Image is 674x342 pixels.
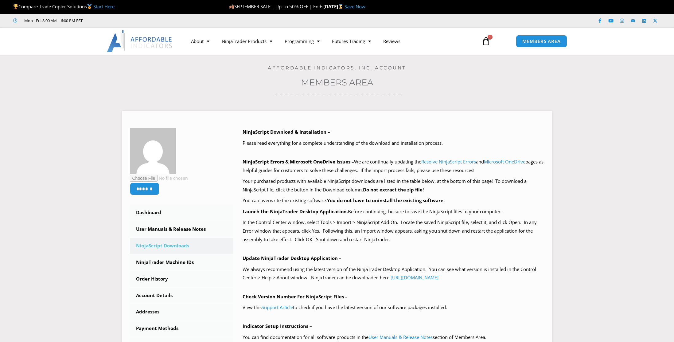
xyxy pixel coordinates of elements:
a: NinjaTrader Machine IDs [130,254,234,270]
b: Do not extract the zip file! [363,187,424,193]
p: Your purchased products with available NinjaScript downloads are listed in the table below, at th... [243,177,544,194]
b: Indicator Setup Instructions – [243,323,312,329]
b: Update NinjaTrader Desktop Application – [243,255,341,261]
a: Account Details [130,288,234,304]
span: Mon - Fri: 8:00 AM – 6:00 PM EST [23,17,83,24]
span: SEPTEMBER SALE | Up To 50% OFF | Ends [229,3,323,10]
a: NinjaTrader Products [216,34,279,48]
p: Please read everything for a complete understanding of the download and installation process. [243,139,544,147]
a: 1 [473,32,500,50]
nav: Menu [185,34,475,48]
a: Support Article [262,304,293,310]
a: About [185,34,216,48]
b: Launch the NinjaTrader Desktop Application. [243,208,348,214]
a: Dashboard [130,205,234,221]
a: Microsoft OneDrive [484,159,525,165]
p: Before continuing, be sure to save the NinjaScript files to your computer. [243,207,544,216]
img: 🥇 [87,4,92,9]
a: User Manuals & Release Notes [130,221,234,237]
a: Members Area [301,77,373,88]
a: User Manuals & Release Notes [368,334,433,340]
p: You can overwrite the existing software. [243,196,544,205]
a: Payment Methods [130,320,234,336]
b: NinjaScript Download & Installation – [243,129,330,135]
b: You do not have to uninstall the existing software. [327,197,445,203]
p: In the Control Center window, select Tools > Import > NinjaScript Add-On. Locate the saved NinjaS... [243,218,544,244]
img: 63055748dd4f27ee0f2e487712fc1623cede9b61920ff02ec1501f2a97250ef4 [130,128,176,174]
strong: [DATE] [323,3,345,10]
img: 🍂 [229,4,234,9]
a: MEMBERS AREA [516,35,567,48]
span: MEMBERS AREA [522,39,561,44]
span: 1 [488,35,493,40]
a: Start Here [93,3,115,10]
span: Compare Trade Copier Solutions [13,3,115,10]
img: 🏆 [14,4,18,9]
p: You can find documentation for all software products in the section of Members Area. [243,333,544,342]
a: Programming [279,34,326,48]
a: [URL][DOMAIN_NAME] [391,274,438,281]
a: Affordable Indicators, Inc. Account [268,65,406,71]
img: LogoAI | Affordable Indicators – NinjaTrader [107,30,173,52]
a: Futures Trading [326,34,377,48]
a: Addresses [130,304,234,320]
a: Resolve NinjaScript Errors [421,159,476,165]
a: NinjaScript Downloads [130,238,234,254]
b: Check Version Number For NinjaScript Files – [243,293,348,300]
p: We always recommend using the latest version of the NinjaTrader Desktop Application. You can see ... [243,265,544,282]
p: View this to check if you have the latest version of our software packages installed. [243,303,544,312]
img: ⌛ [338,4,343,9]
p: We are continually updating the and pages as helpful guides for customers to solve these challeng... [243,158,544,175]
a: Order History [130,271,234,287]
a: Save Now [345,3,365,10]
b: NinjaScript Errors & Microsoft OneDrive Issues – [243,159,354,165]
a: Reviews [377,34,407,48]
iframe: Customer reviews powered by Trustpilot [91,18,183,24]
